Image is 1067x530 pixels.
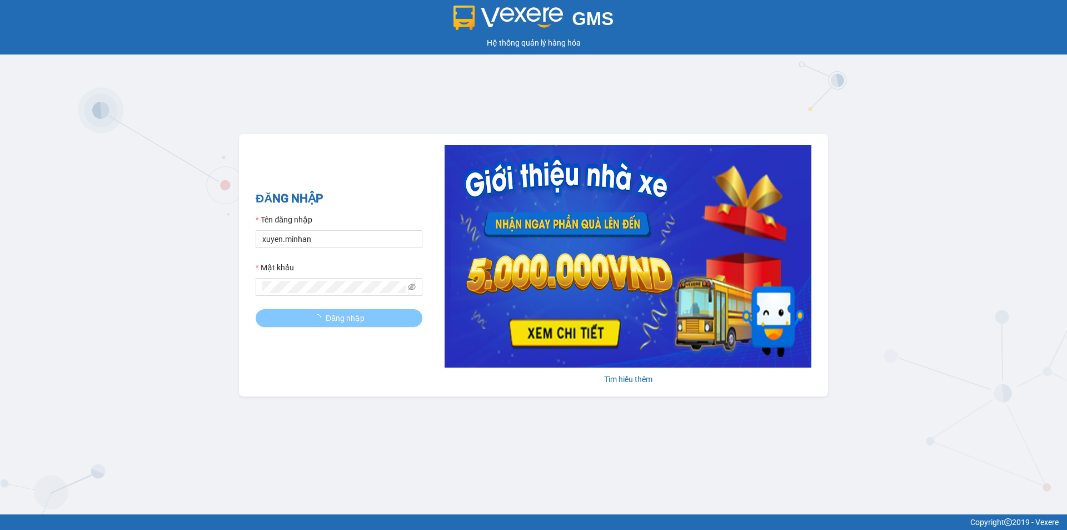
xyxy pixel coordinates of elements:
[262,281,406,293] input: Mật khẩu
[453,6,564,30] img: logo 2
[572,8,614,29] span: GMS
[408,283,416,291] span: eye-invisible
[453,17,614,26] a: GMS
[8,516,1059,528] div: Copyright 2019 - Vexere
[256,230,422,248] input: Tên đăng nhập
[256,309,422,327] button: Đăng nhập
[445,373,811,385] div: Tìm hiểu thêm
[1004,518,1012,526] span: copyright
[256,214,312,226] label: Tên đăng nhập
[313,314,326,322] span: loading
[256,190,422,208] h2: ĐĂNG NHẬP
[256,261,294,274] label: Mật khẩu
[445,145,811,368] img: banner-0
[326,312,365,324] span: Đăng nhập
[3,37,1064,49] div: Hệ thống quản lý hàng hóa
